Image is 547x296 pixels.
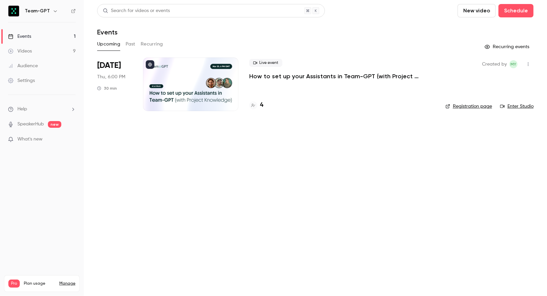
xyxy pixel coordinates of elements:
[8,77,35,84] div: Settings
[17,136,43,143] span: What's new
[97,86,117,91] div: 30 min
[97,60,121,71] span: [DATE]
[8,280,20,288] span: Pro
[511,60,517,68] span: MY
[97,74,125,80] span: Thu, 6:00 PM
[8,33,31,40] div: Events
[249,72,435,80] a: How to set up your Assistants in Team-GPT (with Project Knowledge)
[500,103,534,110] a: Enter Studio
[97,28,118,36] h1: Events
[509,60,518,68] span: Martin Yochev
[17,121,44,128] a: SpeakerHub
[8,106,76,113] li: help-dropdown-opener
[17,106,27,113] span: Help
[141,39,163,50] button: Recurring
[446,103,492,110] a: Registration page
[48,121,61,128] span: new
[249,59,282,67] span: Live event
[68,136,76,142] iframe: Noticeable Trigger
[24,281,55,286] span: Plan usage
[498,4,534,17] button: Schedule
[8,63,38,69] div: Audience
[97,39,120,50] button: Upcoming
[482,41,534,52] button: Recurring events
[97,58,132,111] div: Sep 11 Thu, 6:00 PM (Europe/London)
[59,281,75,286] a: Manage
[103,7,170,14] div: Search for videos or events
[458,4,496,17] button: New video
[8,6,19,16] img: Team-GPT
[249,101,263,110] a: 4
[482,60,507,68] span: Created by
[25,8,50,14] h6: Team-GPT
[8,48,32,55] div: Videos
[126,39,135,50] button: Past
[260,101,263,110] h4: 4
